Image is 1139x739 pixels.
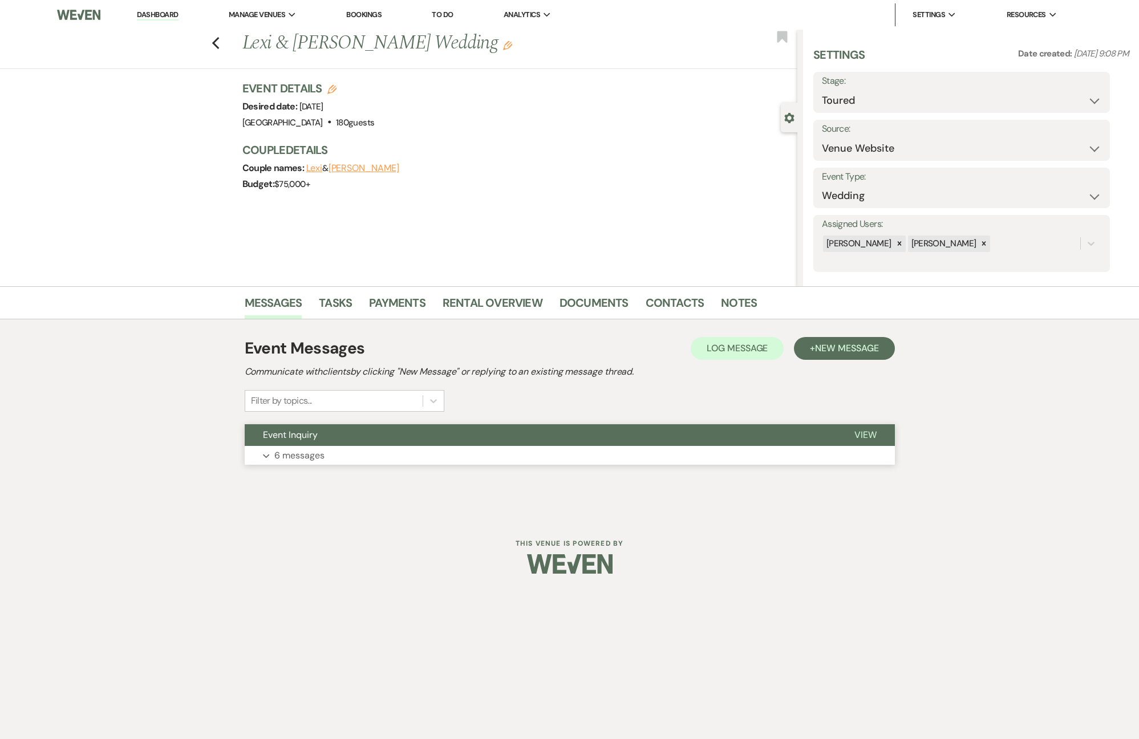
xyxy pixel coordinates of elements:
a: Rental Overview [443,294,542,319]
span: View [854,429,877,441]
span: [DATE] [299,101,323,112]
h3: Couple Details [242,142,786,158]
span: Resources [1007,9,1046,21]
div: [PERSON_NAME] [823,235,893,252]
a: Messages [245,294,302,319]
h3: Settings [813,47,865,72]
a: Documents [560,294,629,319]
label: Stage: [822,73,1101,90]
span: [DATE] 9:08 PM [1074,48,1129,59]
span: Event Inquiry [263,429,318,441]
span: Settings [913,9,945,21]
button: Event Inquiry [245,424,836,446]
a: Payments [369,294,425,319]
h1: Event Messages [245,336,365,360]
span: Analytics [504,9,540,21]
p: 6 messages [274,448,325,463]
label: Assigned Users: [822,216,1101,233]
span: Desired date: [242,100,299,112]
a: Bookings [346,10,382,19]
span: 180 guests [336,117,374,128]
label: Event Type: [822,169,1101,185]
span: $75,000+ [274,178,310,190]
img: Weven Logo [527,544,613,584]
h1: Lexi & [PERSON_NAME] Wedding [242,30,682,57]
button: +New Message [794,337,894,360]
a: Contacts [646,294,704,319]
div: [PERSON_NAME] [908,235,978,252]
button: Close lead details [784,112,795,123]
span: New Message [815,342,878,354]
div: Filter by topics... [251,394,312,408]
span: & [306,163,399,174]
span: Manage Venues [229,9,285,21]
button: View [836,424,895,446]
a: Tasks [319,294,352,319]
button: [PERSON_NAME] [329,164,399,173]
span: Budget: [242,178,275,190]
a: To Do [432,10,453,19]
button: 6 messages [245,446,895,465]
button: Edit [503,40,512,50]
h2: Communicate with clients by clicking "New Message" or replying to an existing message thread. [245,365,895,379]
span: Couple names: [242,162,306,174]
button: Lexi [306,164,323,173]
label: Source: [822,121,1101,137]
span: Log Message [707,342,768,354]
span: [GEOGRAPHIC_DATA] [242,117,323,128]
a: Notes [721,294,757,319]
img: Weven Logo [57,3,101,27]
h3: Event Details [242,80,375,96]
span: Date created: [1018,48,1074,59]
button: Log Message [691,337,784,360]
a: Dashboard [137,10,178,21]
